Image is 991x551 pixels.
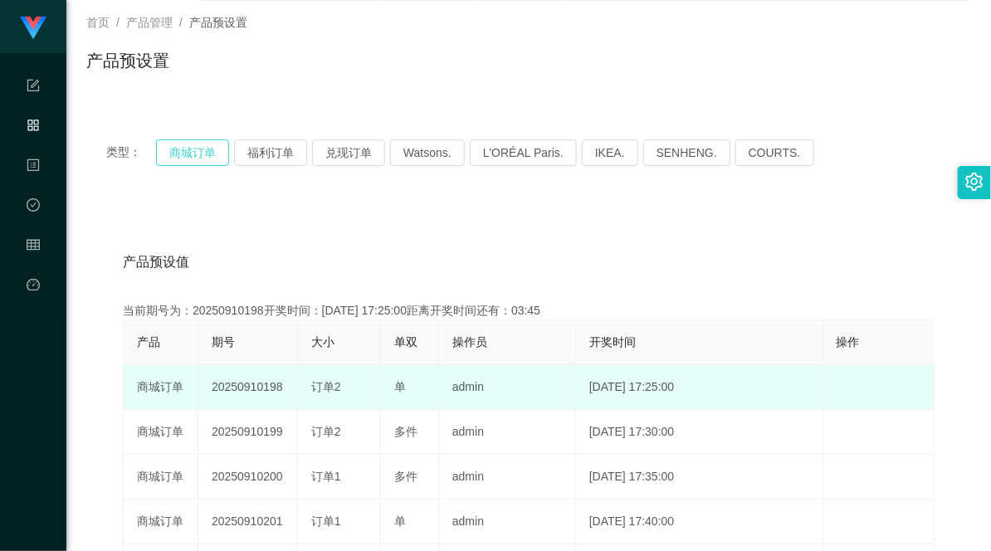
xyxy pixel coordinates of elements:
[576,410,823,455] td: [DATE] 17:30:00
[189,16,247,29] span: 产品预设置
[123,252,189,272] span: 产品预设值
[439,365,576,410] td: admin
[837,335,860,349] span: 操作
[27,199,40,347] span: 数据中心
[124,455,198,500] td: 商城订单
[27,151,40,184] i: 图标: profile
[439,455,576,500] td: admin
[965,173,984,191] i: 图标: setting
[394,335,417,349] span: 单双
[124,410,198,455] td: 商城订单
[198,365,298,410] td: 20250910198
[439,500,576,544] td: admin
[86,16,110,29] span: 首页
[137,335,160,349] span: 产品
[123,302,935,319] div: 当前期号为：20250910198开奖时间：[DATE] 17:25:00距离开奖时间还有：03:45
[156,139,229,166] button: 商城订单
[643,139,730,166] button: SENHENG.
[311,470,341,483] span: 订单1
[27,159,40,307] span: 内容中心
[198,500,298,544] td: 20250910201
[116,16,120,29] span: /
[394,470,417,483] span: 多件
[20,17,46,40] img: logo.9652507e.png
[394,425,417,438] span: 多件
[470,139,577,166] button: L'ORÉAL Paris.
[27,119,40,267] span: 产品管理
[311,514,341,528] span: 订单1
[106,139,156,166] span: 类型：
[394,514,406,528] span: 单
[27,80,40,227] span: 系统配置
[179,16,183,29] span: /
[86,48,169,73] h1: 产品预设置
[452,335,487,349] span: 操作员
[27,71,40,105] i: 图标: form
[311,380,341,393] span: 订单2
[27,191,40,224] i: 图标: check-circle-o
[735,139,814,166] button: COURTS.
[212,335,235,349] span: 期号
[27,269,40,436] a: 图标: dashboard平台首页
[124,500,198,544] td: 商城订单
[582,139,638,166] button: IKEA.
[198,455,298,500] td: 20250910200
[311,335,334,349] span: 大小
[390,139,465,166] button: Watsons.
[124,365,198,410] td: 商城订单
[576,365,823,410] td: [DATE] 17:25:00
[126,16,173,29] span: 产品管理
[234,139,307,166] button: 福利订单
[576,500,823,544] td: [DATE] 17:40:00
[198,410,298,455] td: 20250910199
[27,231,40,264] i: 图标: table
[394,380,406,393] span: 单
[576,455,823,500] td: [DATE] 17:35:00
[312,139,385,166] button: 兑现订单
[439,410,576,455] td: admin
[311,425,341,438] span: 订单2
[27,239,40,387] span: 会员管理
[27,111,40,144] i: 图标: appstore-o
[589,335,636,349] span: 开奖时间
